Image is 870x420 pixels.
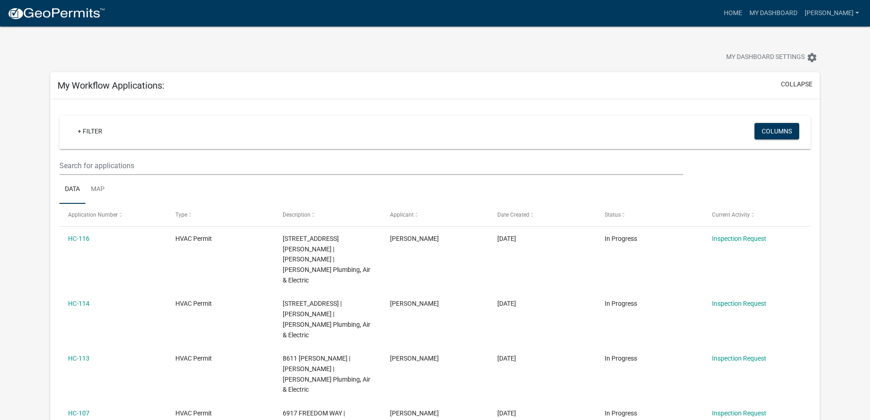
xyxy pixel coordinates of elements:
a: HC-114 [68,300,90,307]
span: Tom Drexler [390,355,439,362]
span: 155 FOURTH STREET | Tom Drexler | Tom Drexler Plumbing, Air & Electric [283,300,370,338]
a: HC-113 [68,355,90,362]
a: Data [59,175,85,204]
a: Inspection Request [712,235,766,242]
a: Inspection Request [712,409,766,417]
a: HC-107 [68,409,90,417]
span: 07/15/2025 [497,409,516,417]
span: Current Activity [712,212,750,218]
span: 09/15/2025 [497,235,516,242]
a: HC-116 [68,235,90,242]
span: 08/20/2025 [497,355,516,362]
datatable-header-cell: Applicant [381,204,489,226]
span: HVAC Permit [175,300,212,307]
span: HVAC Permit [175,235,212,242]
span: In Progress [605,300,637,307]
a: My Dashboard [746,5,801,22]
span: In Progress [605,355,637,362]
span: My Dashboard Settings [726,52,805,63]
span: 8611 BURDETTE | Tom Drexler | Tom Drexler Plumbing, Air & Electric [283,355,370,393]
span: HVAC Permit [175,355,212,362]
datatable-header-cell: Date Created [489,204,596,226]
span: Tom Drexler [390,409,439,417]
button: collapse [781,80,812,89]
datatable-header-cell: Current Activity [703,204,810,226]
datatable-header-cell: Type [167,204,274,226]
input: Search for applications [59,156,683,175]
a: [PERSON_NAME] [801,5,863,22]
a: Inspection Request [712,355,766,362]
span: In Progress [605,409,637,417]
h5: My Workflow Applications: [58,80,164,91]
span: 09/04/2025 [497,300,516,307]
datatable-header-cell: Application Number [59,204,167,226]
a: Home [720,5,746,22]
a: + Filter [70,123,110,139]
span: Application Number [68,212,118,218]
button: My Dashboard Settingssettings [719,48,825,66]
span: Applicant [390,212,414,218]
datatable-header-cell: Description [274,204,381,226]
span: Status [605,212,621,218]
datatable-header-cell: Status [596,204,703,226]
span: Type [175,212,187,218]
span: HVAC Permit [175,409,212,417]
span: Description [283,212,311,218]
span: Tom Drexler [390,235,439,242]
span: Date Created [497,212,529,218]
span: Tom Drexler [390,300,439,307]
button: Columns [754,123,799,139]
a: Inspection Request [712,300,766,307]
span: In Progress [605,235,637,242]
a: Map [85,175,110,204]
span: 1313 MORROW STREET | Tom Drexler | Tom Drexler Plumbing, Air & Electric [283,235,370,284]
i: settings [807,52,817,63]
